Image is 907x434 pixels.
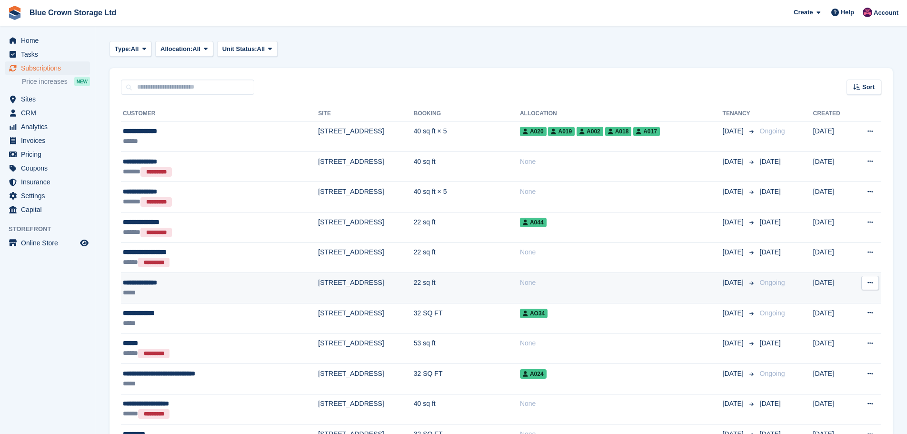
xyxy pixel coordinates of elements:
td: [STREET_ADDRESS] [318,212,414,242]
span: Ongoing [760,309,785,317]
span: Sort [862,82,875,92]
td: [STREET_ADDRESS] [318,182,414,212]
td: 22 sq ft [414,212,520,242]
td: 40 sq ft × 5 [414,121,520,152]
span: CRM [21,106,78,120]
span: [DATE] [723,369,746,379]
a: Price increases NEW [22,76,90,87]
td: [DATE] [813,363,853,394]
a: menu [5,161,90,175]
td: [STREET_ADDRESS] [318,363,414,394]
td: [STREET_ADDRESS] [318,394,414,424]
span: [DATE] [723,187,746,197]
span: Ongoing [760,279,785,286]
span: Subscriptions [21,61,78,75]
span: [DATE] [760,188,781,195]
a: Blue Crown Storage Ltd [26,5,120,20]
span: [DATE] [760,339,781,347]
a: menu [5,34,90,47]
th: Created [813,106,853,121]
span: A044 [520,218,547,227]
td: [DATE] [813,182,853,212]
span: All [192,44,200,54]
a: menu [5,236,90,250]
td: [DATE] [813,151,853,182]
span: Insurance [21,175,78,189]
span: [DATE] [760,248,781,256]
span: [DATE] [723,338,746,348]
div: None [520,399,723,409]
span: Capital [21,203,78,216]
th: Booking [414,106,520,121]
td: [DATE] [813,121,853,152]
td: 53 sq ft [414,333,520,364]
span: Allocation: [160,44,192,54]
td: 32 SQ FT [414,363,520,394]
span: A017 [633,127,660,136]
td: [STREET_ADDRESS] [318,242,414,273]
div: None [520,247,723,257]
td: [DATE] [813,333,853,364]
td: [STREET_ADDRESS] [318,273,414,303]
a: Preview store [79,237,90,249]
span: Coupons [21,161,78,175]
td: [DATE] [813,394,853,424]
td: 40 sq ft [414,394,520,424]
span: [DATE] [723,157,746,167]
td: [STREET_ADDRESS] [318,333,414,364]
span: All [257,44,265,54]
th: Tenancy [723,106,756,121]
td: 22 sq ft [414,273,520,303]
span: [DATE] [760,400,781,407]
span: Unit Status: [222,44,257,54]
span: [DATE] [723,247,746,257]
div: None [520,278,723,288]
span: [DATE] [723,217,746,227]
a: menu [5,92,90,106]
button: Unit Status: All [217,41,278,57]
a: menu [5,48,90,61]
span: Invoices [21,134,78,147]
span: Storefront [9,224,95,234]
a: menu [5,148,90,161]
td: 40 sq ft × 5 [414,182,520,212]
span: A002 [577,127,603,136]
td: [STREET_ADDRESS] [318,303,414,333]
a: menu [5,175,90,189]
div: None [520,157,723,167]
a: menu [5,120,90,133]
div: NEW [74,77,90,86]
th: Allocation [520,106,723,121]
td: [DATE] [813,303,853,333]
span: A019 [548,127,575,136]
span: [DATE] [760,158,781,165]
span: Settings [21,189,78,202]
button: Allocation: All [155,41,213,57]
th: Customer [121,106,318,121]
span: Tasks [21,48,78,61]
span: Help [841,8,854,17]
span: A024 [520,369,547,379]
span: Pricing [21,148,78,161]
span: Ongoing [760,127,785,135]
button: Type: All [110,41,151,57]
span: Account [874,8,898,18]
span: AO34 [520,309,548,318]
img: stora-icon-8386f47178a22dfd0bd8f6a31ec36ba5ce8667c1dd55bd0f319d3a0aa187defe.svg [8,6,22,20]
span: All [131,44,139,54]
span: Ongoing [760,370,785,377]
span: Analytics [21,120,78,133]
span: Sites [21,92,78,106]
a: menu [5,189,90,202]
td: [DATE] [813,242,853,273]
span: Price increases [22,77,68,86]
a: menu [5,134,90,147]
span: [DATE] [760,218,781,226]
th: Site [318,106,414,121]
span: A020 [520,127,547,136]
a: menu [5,106,90,120]
span: [DATE] [723,278,746,288]
span: [DATE] [723,308,746,318]
a: menu [5,61,90,75]
div: None [520,338,723,348]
